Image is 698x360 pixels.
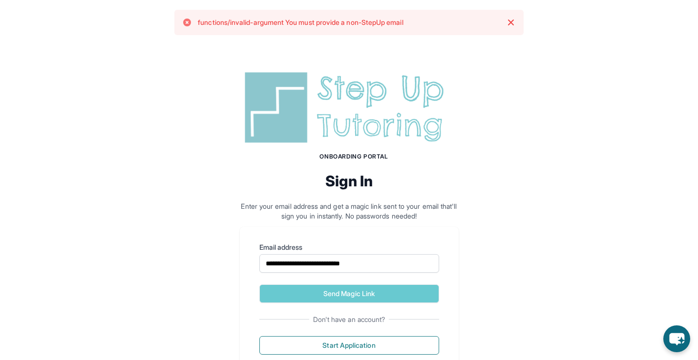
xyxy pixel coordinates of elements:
[198,18,403,27] p: functions/invalid-argument You must provide a non-StepUp email
[259,242,439,252] label: Email address
[240,201,459,221] p: Enter your email address and get a magic link sent to your email that'll sign you in instantly. N...
[259,336,439,355] button: Start Application
[309,315,389,324] span: Don't have an account?
[250,153,459,160] h1: Onboarding Portal
[259,284,439,303] button: Send Magic Link
[240,172,459,190] h2: Sign In
[663,325,690,352] button: chat-button
[240,68,459,147] img: Step Up Tutoring horizontal logo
